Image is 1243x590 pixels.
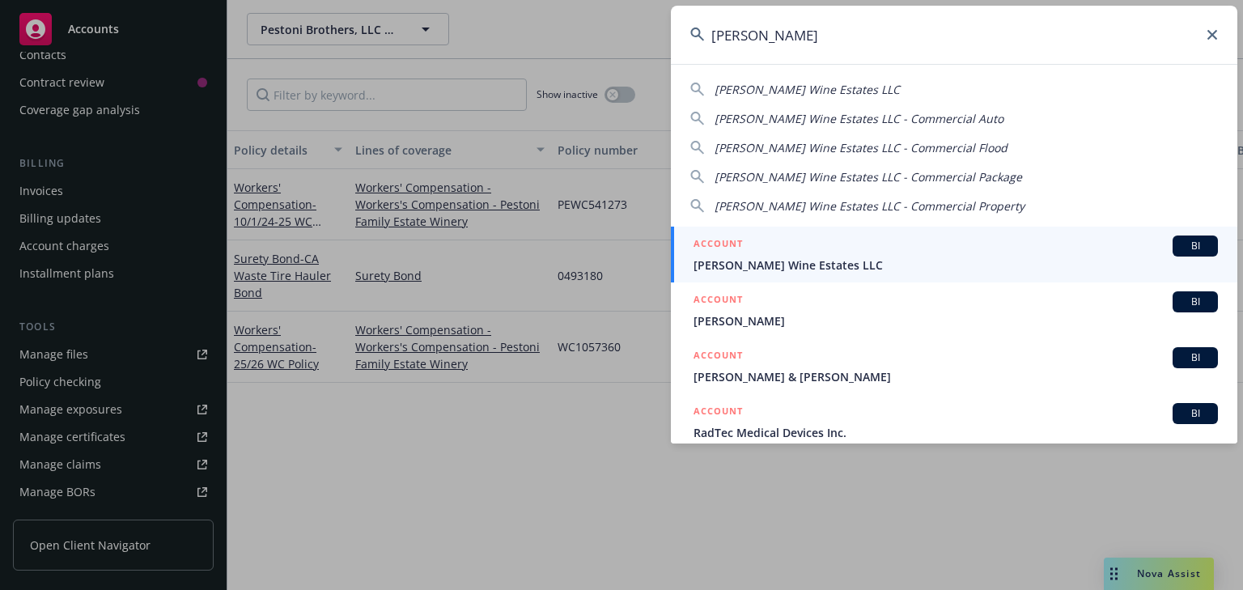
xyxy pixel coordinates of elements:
[715,82,900,97] span: [PERSON_NAME] Wine Estates LLC
[671,394,1237,450] a: ACCOUNTBIRadTec Medical Devices Inc.
[694,403,743,422] h5: ACCOUNT
[694,236,743,255] h5: ACCOUNT
[671,227,1237,282] a: ACCOUNTBI[PERSON_NAME] Wine Estates LLC
[694,312,1218,329] span: [PERSON_NAME]
[694,291,743,311] h5: ACCOUNT
[715,111,1003,126] span: [PERSON_NAME] Wine Estates LLC - Commercial Auto
[1179,239,1211,253] span: BI
[694,257,1218,274] span: [PERSON_NAME] Wine Estates LLC
[694,368,1218,385] span: [PERSON_NAME] & [PERSON_NAME]
[694,424,1218,441] span: RadTec Medical Devices Inc.
[694,347,743,367] h5: ACCOUNT
[715,169,1022,185] span: [PERSON_NAME] Wine Estates LLC - Commercial Package
[1179,295,1211,309] span: BI
[671,6,1237,64] input: Search...
[715,198,1025,214] span: [PERSON_NAME] Wine Estates LLC - Commercial Property
[1179,406,1211,421] span: BI
[671,282,1237,338] a: ACCOUNTBI[PERSON_NAME]
[715,140,1008,155] span: [PERSON_NAME] Wine Estates LLC - Commercial Flood
[1179,350,1211,365] span: BI
[671,338,1237,394] a: ACCOUNTBI[PERSON_NAME] & [PERSON_NAME]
